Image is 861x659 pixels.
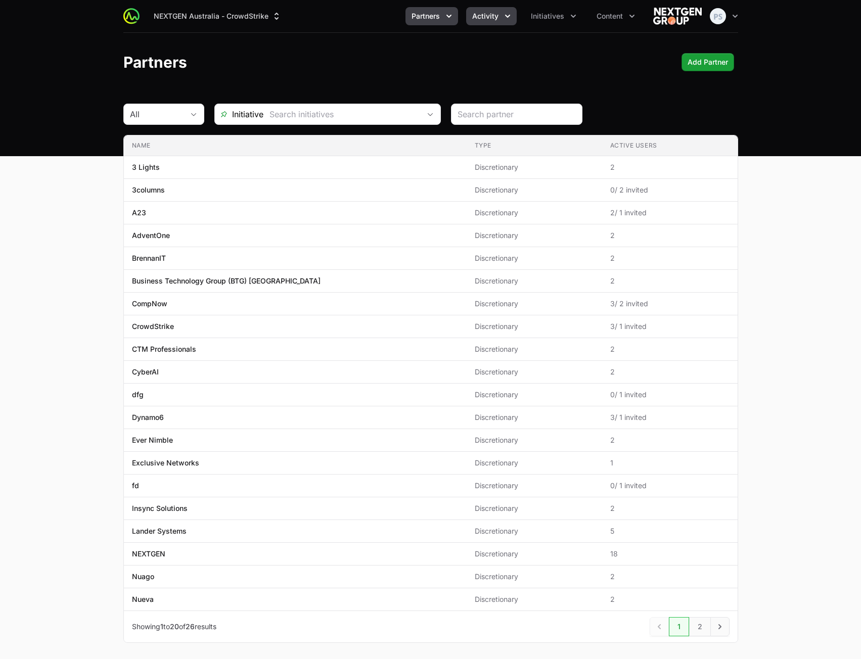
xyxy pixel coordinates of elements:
[458,108,576,120] input: Search partner
[475,412,594,422] span: Discretionary
[610,367,730,377] span: 2
[531,11,564,21] span: Initiatives
[123,53,187,71] h1: Partners
[653,6,702,26] img: NEXTGEN Australia
[466,7,517,25] div: Activity menu
[132,572,154,582] p: Nuago
[466,7,517,25] button: Activity
[132,321,174,332] p: CrowdStrike
[475,162,594,172] span: Discretionary
[610,344,730,354] span: 2
[525,7,582,25] button: Initiatives
[148,7,288,25] button: NEXTGEN Australia - CrowdStrike
[405,7,458,25] button: Partners
[610,321,730,332] span: 3 / 1 invited
[475,526,594,536] span: Discretionary
[132,481,139,491] p: fd
[130,108,184,120] div: All
[475,253,594,263] span: Discretionary
[597,11,623,21] span: Content
[132,344,196,354] p: CTM Professionals
[124,135,467,156] th: Name
[475,594,594,604] span: Discretionary
[475,321,594,332] span: Discretionary
[132,594,154,604] p: Nueva
[610,208,730,218] span: 2 / 1 invited
[610,185,730,195] span: 0 / 2 invited
[472,11,499,21] span: Activity
[132,622,216,632] p: Showing to of results
[688,56,728,68] span: Add Partner
[132,458,199,468] p: Exclusive Networks
[669,617,689,636] a: 1
[475,367,594,377] span: Discretionary
[140,7,641,25] div: Main navigation
[132,299,167,309] p: CompNow
[610,594,730,604] span: 2
[132,276,321,286] p: Business Technology Group (BTG) [GEOGRAPHIC_DATA]
[682,53,734,71] div: Primary actions
[610,481,730,491] span: 0 / 1 invited
[710,8,726,24] img: Peter Spillane
[475,572,594,582] span: Discretionary
[132,435,173,445] p: Ever Nimble
[132,503,188,513] p: Insync Solutions
[467,135,602,156] th: Type
[610,549,730,559] span: 18
[132,162,160,172] p: 3 Lights
[132,185,165,195] p: 3columns
[412,11,440,21] span: Partners
[689,617,711,636] a: 2
[475,390,594,400] span: Discretionary
[610,299,730,309] span: 3 / 2 invited
[124,104,204,124] button: All
[475,185,594,195] span: Discretionary
[123,8,140,24] img: ActivitySource
[475,435,594,445] span: Discretionary
[610,526,730,536] span: 5
[170,622,179,631] span: 20
[132,253,166,263] p: BrennanIT
[475,549,594,559] span: Discretionary
[610,572,730,582] span: 2
[591,7,641,25] button: Content
[610,412,730,422] span: 3 / 1 invited
[263,104,420,124] input: Search initiatives
[610,458,730,468] span: 1
[132,390,144,400] p: dfg
[132,367,159,377] p: CyberAI
[591,7,641,25] div: Content menu
[132,208,146,218] p: A23
[610,503,730,513] span: 2
[132,230,170,241] p: AdventOne
[602,135,738,156] th: Active Users
[475,230,594,241] span: Discretionary
[132,549,165,559] p: NEXTGEN
[610,162,730,172] span: 2
[710,617,730,636] a: Next
[475,299,594,309] span: Discretionary
[475,276,594,286] span: Discretionary
[610,253,730,263] span: 2
[525,7,582,25] div: Initiatives menu
[132,412,164,422] p: Dynamo6
[682,53,734,71] button: Add Partner
[215,108,263,120] span: Initiative
[186,622,195,631] span: 26
[475,458,594,468] span: Discretionary
[132,526,187,536] p: Lander Systems
[148,7,288,25] div: Supplier switch menu
[610,390,730,400] span: 0 / 1 invited
[610,435,730,445] span: 2
[475,481,594,491] span: Discretionary
[475,503,594,513] span: Discretionary
[420,104,440,124] div: Open
[475,344,594,354] span: Discretionary
[160,622,163,631] span: 1
[610,276,730,286] span: 2
[610,230,730,241] span: 2
[475,208,594,218] span: Discretionary
[405,7,458,25] div: Partners menu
